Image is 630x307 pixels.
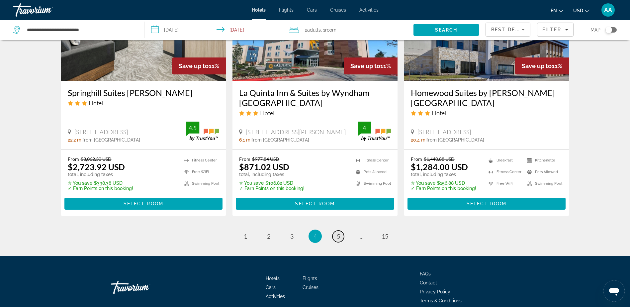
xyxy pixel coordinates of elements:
[303,276,317,281] a: Flights
[411,180,435,186] span: ✮ You save
[551,8,557,13] span: en
[337,233,340,240] span: 5
[246,128,346,136] span: [STREET_ADDRESS][PERSON_NAME]
[485,168,524,176] li: Fitness Center
[267,233,270,240] span: 2
[186,122,219,141] img: TrustYou guest rating badge
[330,7,346,13] a: Cruises
[573,8,583,13] span: USD
[64,198,223,210] button: Select Room
[344,57,398,74] div: 11%
[524,156,562,164] li: Kitchenette
[13,1,80,19] a: Travorium
[411,162,468,172] ins: $1,284.00 USD
[239,88,391,108] a: La Quinta Inn & Suites by Wyndham [GEOGRAPHIC_DATA]
[74,128,128,136] span: [STREET_ADDRESS]
[68,137,82,143] span: 22.2 mi
[420,271,431,276] span: FAQs
[524,168,562,176] li: Pets Allowed
[522,62,552,69] span: Save up to
[411,180,476,186] p: $156.88 USD
[407,198,566,210] button: Select Room
[413,24,479,36] button: Search
[358,124,371,132] div: 4
[81,156,112,162] del: $3,062.30 USD
[307,7,317,13] a: Cars
[435,27,458,33] span: Search
[411,156,422,162] span: From
[467,201,506,206] span: Select Room
[239,186,305,191] p: ✓ Earn Points on this booking!
[252,7,266,13] a: Hotels
[179,62,209,69] span: Save up to
[590,25,600,35] span: Map
[325,27,336,33] span: Room
[352,179,391,188] li: Swimming Pool
[244,233,247,240] span: 1
[350,62,380,69] span: Save up to
[68,172,133,177] p: total, including taxes
[68,88,220,98] a: Springhill Suites [PERSON_NAME]
[360,233,364,240] span: ...
[321,25,336,35] span: , 1
[604,7,612,13] span: AA
[358,122,391,141] img: TrustYou guest rating badge
[420,289,450,294] a: Privacy Policy
[411,137,426,143] span: 20.4 mi
[172,57,226,74] div: 11%
[382,233,388,240] span: 15
[186,124,199,132] div: 4.5
[252,156,279,162] del: $977.84 USD
[181,168,219,176] li: Free WiFi
[26,25,134,35] input: Search hotel destination
[282,20,413,40] button: Travelers: 2 adults, 0 children
[111,277,177,297] a: Go Home
[266,285,276,290] a: Cars
[411,172,476,177] p: total, including taxes
[144,20,282,40] button: Select check in and out date
[352,156,391,164] li: Fitness Center
[236,199,394,207] a: Select Room
[279,7,294,13] span: Flights
[124,201,163,206] span: Select Room
[537,23,574,37] button: Filters
[485,179,524,188] li: Free WiFi
[485,156,524,164] li: Breakfast
[424,156,455,162] del: $1,440.88 USD
[600,27,617,33] button: Toggle map
[181,179,219,188] li: Swimming Pool
[420,298,462,303] a: Terms & Conditions
[491,26,525,34] mat-select: Sort by
[266,276,280,281] span: Hotels
[239,156,250,162] span: From
[251,137,309,143] span: from [GEOGRAPHIC_DATA]
[239,180,264,186] span: ✮ You save
[181,156,219,164] li: Fitness Center
[68,180,92,186] span: ✮ You save
[359,7,379,13] a: Activities
[64,199,223,207] a: Select Room
[68,180,133,186] p: $338.38 USD
[432,109,446,117] span: Hotel
[266,294,285,299] span: Activities
[295,201,335,206] span: Select Room
[417,128,471,136] span: [STREET_ADDRESS]
[303,285,318,290] a: Cruises
[524,179,562,188] li: Swimming Pool
[420,280,437,285] a: Contact
[68,186,133,191] p: ✓ Earn Points on this booking!
[239,109,391,117] div: 3 star Hotel
[236,198,394,210] button: Select Room
[603,280,625,302] iframe: Button to launch messaging window
[239,172,305,177] p: total, including taxes
[491,27,526,32] span: Best Deals
[68,156,79,162] span: From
